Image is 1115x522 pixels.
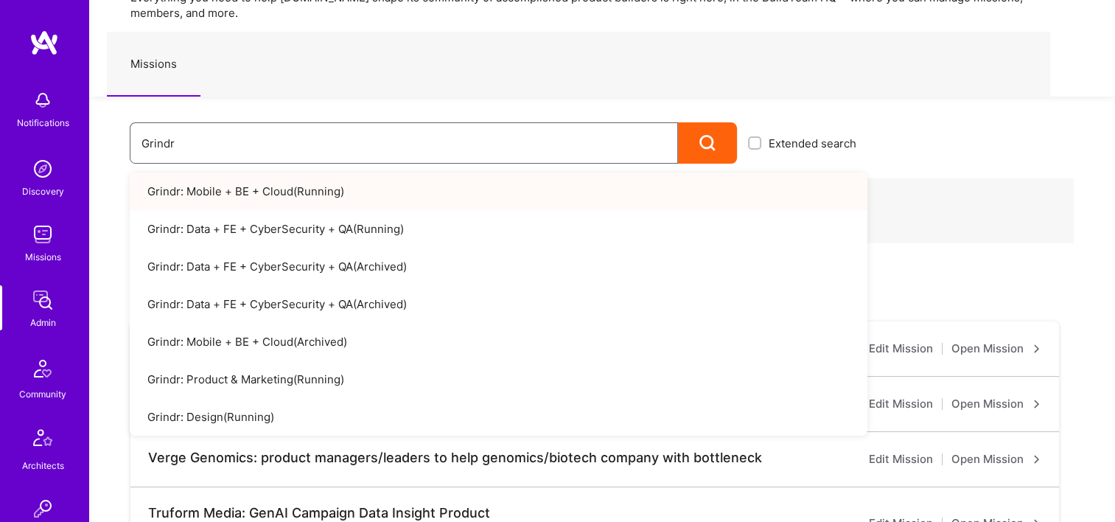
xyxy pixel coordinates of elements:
i: icon ArrowRight [1032,344,1041,353]
a: Grindr: Data + FE + CyberSecurity + QA(Running) [130,210,867,248]
a: Grindr: Data + FE + CyberSecurity + QA(Archived) [130,248,867,285]
a: Grindr: Mobile + BE + Cloud(Running) [130,173,867,210]
span: Extended search [769,136,856,151]
a: Grindr: Mobile + BE + Cloud(Archived) [130,323,867,361]
div: Truform Media: GenAI Campaign Data Insight Product [148,505,490,521]
div: Notifications [17,115,69,130]
a: Edit Mission [869,450,933,468]
input: What type of mission are you looking for? [141,125,666,162]
img: Community [25,351,60,386]
a: Edit Mission [869,340,933,358]
div: Discovery [22,184,64,199]
img: logo [29,29,59,56]
a: Open Mission [951,395,1041,413]
img: teamwork [28,220,57,249]
a: Missions [107,32,200,97]
div: Verge Genomics: product managers/leaders to help genomics/biotech company with bottleneck [148,450,762,466]
i: icon Search [699,135,716,152]
a: Open Mission [951,340,1041,358]
a: Open Mission [951,450,1041,468]
div: Admin [30,315,56,330]
i: icon ArrowRight [1032,400,1041,408]
a: Grindr: Design(Running) [130,398,867,436]
div: Architects [22,458,64,473]
div: Missions [25,249,61,265]
i: icon ArrowRight [1032,455,1041,464]
a: Grindr: Data + FE + CyberSecurity + QA(Archived) [130,285,867,323]
img: discovery [28,154,57,184]
a: Edit Mission [869,395,933,413]
img: admin teamwork [28,285,57,315]
img: bell [28,86,57,115]
img: Architects [25,422,60,458]
div: Community [19,386,66,402]
a: Grindr: Product & Marketing(Running) [130,361,867,398]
